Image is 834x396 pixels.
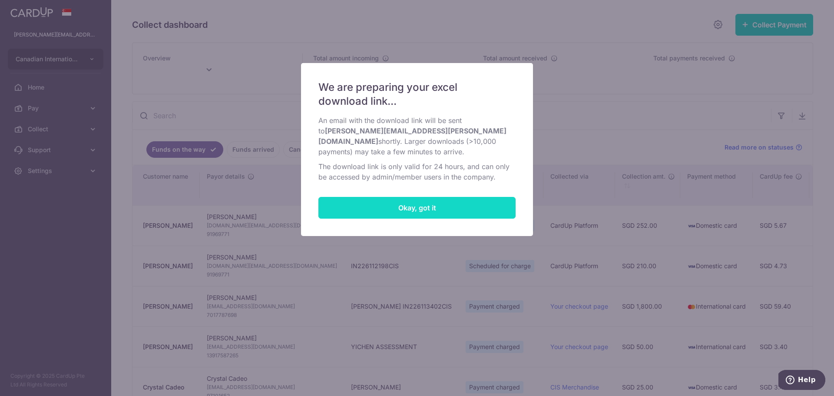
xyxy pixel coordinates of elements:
span: We are preparing your excel download link... [318,80,505,108]
span: Help [20,6,37,14]
b: [PERSON_NAME][EMAIL_ADDRESS][PERSON_NAME][DOMAIN_NAME] [318,126,506,146]
p: The download link is only valid for 24 hours, and can only be accessed by admin/member users in t... [318,161,516,182]
p: An email with the download link will be sent to shortly. Larger downloads (>10,000 payments) may ... [318,115,516,157]
button: Close [318,197,516,219]
iframe: Opens a widget where you can find more information [778,370,825,392]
